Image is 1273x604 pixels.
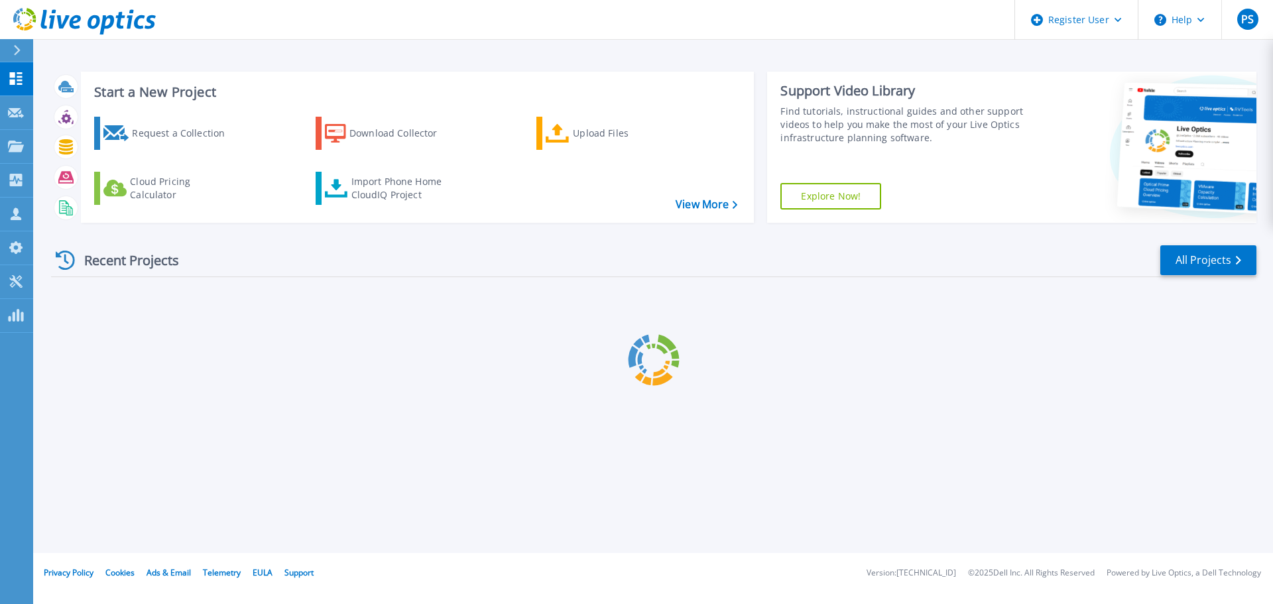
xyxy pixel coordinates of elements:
div: Upload Files [573,120,679,147]
a: EULA [253,567,273,578]
div: Download Collector [349,120,455,147]
li: © 2025 Dell Inc. All Rights Reserved [968,569,1095,577]
a: View More [676,198,737,211]
a: Cloud Pricing Calculator [94,172,242,205]
a: Ads & Email [147,567,191,578]
a: Request a Collection [94,117,242,150]
div: Request a Collection [132,120,238,147]
a: Support [284,567,314,578]
a: Explore Now! [780,183,881,210]
div: Find tutorials, instructional guides and other support videos to help you make the most of your L... [780,105,1030,145]
li: Powered by Live Optics, a Dell Technology [1107,569,1261,577]
div: Recent Projects [51,244,197,276]
div: Import Phone Home CloudIQ Project [351,175,455,202]
span: PS [1241,14,1254,25]
a: All Projects [1160,245,1256,275]
a: Download Collector [316,117,463,150]
a: Upload Files [536,117,684,150]
li: Version: [TECHNICAL_ID] [867,569,956,577]
h3: Start a New Project [94,85,737,99]
div: Cloud Pricing Calculator [130,175,236,202]
div: Support Video Library [780,82,1030,99]
a: Telemetry [203,567,241,578]
a: Cookies [105,567,135,578]
a: Privacy Policy [44,567,93,578]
